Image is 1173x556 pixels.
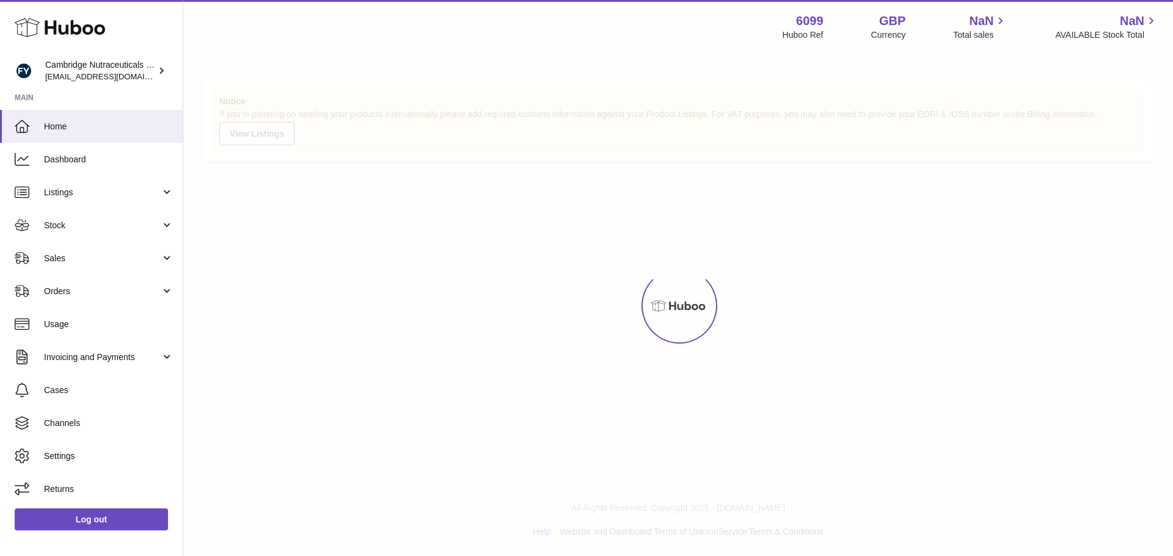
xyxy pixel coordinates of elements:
span: [EMAIL_ADDRESS][DOMAIN_NAME] [45,71,180,81]
img: huboo@camnutra.com [15,62,33,80]
a: NaN AVAILABLE Stock Total [1055,13,1158,41]
span: NaN [969,13,993,29]
div: Huboo Ref [783,29,824,41]
span: Sales [44,253,161,264]
span: AVAILABLE Stock Total [1055,29,1158,41]
span: NaN [1120,13,1144,29]
a: NaN Total sales [953,13,1007,41]
span: Channels [44,417,174,429]
span: Settings [44,450,174,462]
span: Invoicing and Payments [44,352,161,363]
span: Cases [44,385,174,396]
span: Stock [44,220,161,231]
span: Orders [44,286,161,297]
span: Listings [44,187,161,198]
span: Returns [44,483,174,495]
div: Currency [871,29,906,41]
span: Total sales [953,29,1007,41]
span: Dashboard [44,154,174,165]
strong: GBP [879,13,905,29]
strong: 6099 [796,13,824,29]
div: Cambridge Nutraceuticals Ltd [45,59,155,82]
span: Usage [44,319,174,330]
a: Log out [15,508,168,530]
span: Home [44,121,174,132]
